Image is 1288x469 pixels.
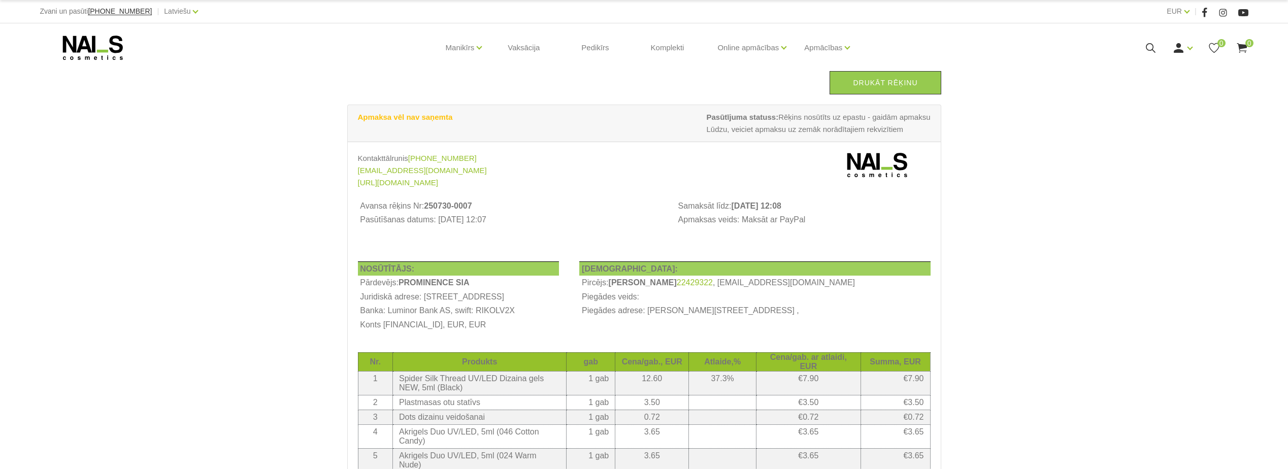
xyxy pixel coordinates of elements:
a: Drukāt rēķinu [830,71,941,94]
td: 0.72 [615,410,689,424]
td: 4 [358,424,392,448]
th: [DEMOGRAPHIC_DATA]: [579,261,930,276]
a: Apmācības [804,27,842,68]
b: [DATE] 12:08 [732,202,781,210]
td: Piegādes adrese: [PERSON_NAME][STREET_ADDRESS] , [579,304,930,318]
a: 22429322 [677,278,713,287]
a: [EMAIL_ADDRESS][DOMAIN_NAME] [358,164,487,177]
td: €3.65 [756,424,861,448]
b: 250730-0007 [424,202,472,210]
td: 1 gab [567,424,615,448]
td: €3.50 [861,395,930,410]
th: NOSŪTĪTĀJS: [358,261,559,276]
th: Konts [FINANCIAL_ID], EUR, EUR [358,318,559,332]
td: €7.90 [861,371,930,395]
td: 12.60 [615,371,689,395]
td: Pasūtīšanas datums: [DATE] 12:07 [358,213,655,227]
a: [URL][DOMAIN_NAME] [358,177,438,189]
th: Cena/gab., EUR [615,352,689,371]
th: Banka: Luminor Bank AS, swift: RIKOLV2X [358,304,559,318]
td: 1 gab [567,410,615,424]
b: PROMINENCE SIA [399,278,470,287]
a: Pedikīrs [573,23,617,72]
strong: Pasūtījuma statuss: [706,113,778,121]
td: Pārdevējs: [358,276,559,290]
td: Dots dizainu veidošanai [392,410,566,424]
span: | [157,5,159,18]
th: Juridiskā adrese: [STREET_ADDRESS] [358,290,559,304]
th: Samaksāt līdz: [676,199,931,213]
td: 3.65 [615,424,689,448]
td: 1 gab [567,395,615,410]
a: Manikīrs [446,27,475,68]
th: Nr. [358,352,392,371]
td: €7.90 [756,371,861,395]
td: 2 [358,395,392,410]
a: Latviešu [164,5,190,17]
b: [PERSON_NAME] [609,278,677,287]
td: 3.50 [615,395,689,410]
a: [PHONE_NUMBER] [88,8,152,15]
td: €0.72 [756,410,861,424]
td: €0.72 [861,410,930,424]
td: Pircējs: , [EMAIL_ADDRESS][DOMAIN_NAME] [579,276,930,290]
td: Apmaksas veids: Maksāt ar PayPal [676,213,931,227]
td: 37.3% [689,371,756,395]
span: 0 [1245,39,1253,47]
div: Kontakttālrunis [358,152,637,164]
strong: Apmaksa vēl nav saņemta [358,113,453,121]
a: Online apmācības [717,27,779,68]
th: Atlaide,% [689,352,756,371]
td: 1 [358,371,392,395]
div: Zvani un pasūti [40,5,152,18]
a: EUR [1167,5,1182,17]
th: gab [567,352,615,371]
span: | [1195,5,1197,18]
td: Spider Silk Thread UV/LED Dizaina gels NEW, 5ml (Black) [392,371,566,395]
a: [PHONE_NUMBER] [408,152,477,164]
td: Akrigels Duo UV/LED, 5ml (046 Cotton Candy) [392,424,566,448]
td: 1 gab [567,371,615,395]
span: 0 [1217,39,1226,47]
a: Vaksācija [500,23,548,72]
a: 0 [1208,42,1220,54]
td: Avansa rēķins izdrukāts: [DATE] 11:08:29 [358,227,655,241]
td: 3 [358,410,392,424]
th: Summa, EUR [861,352,930,371]
th: Cena/gab. ar atlaidi, EUR [756,352,861,371]
a: Komplekti [643,23,692,72]
span: Rēķins nosūtīts uz epastu - gaidām apmaksu Lūdzu, veiciet apmaksu uz zemāk norādītajiem rekvizītiem [706,111,930,136]
td: Plastmasas otu statīvs [392,395,566,410]
span: [PHONE_NUMBER] [88,7,152,15]
a: 0 [1236,42,1248,54]
th: Avansa rēķins Nr: [358,199,655,213]
td: €3.65 [861,424,930,448]
td: €3.50 [756,395,861,410]
th: Produkts [392,352,566,371]
td: Piegādes veids: [579,290,930,304]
